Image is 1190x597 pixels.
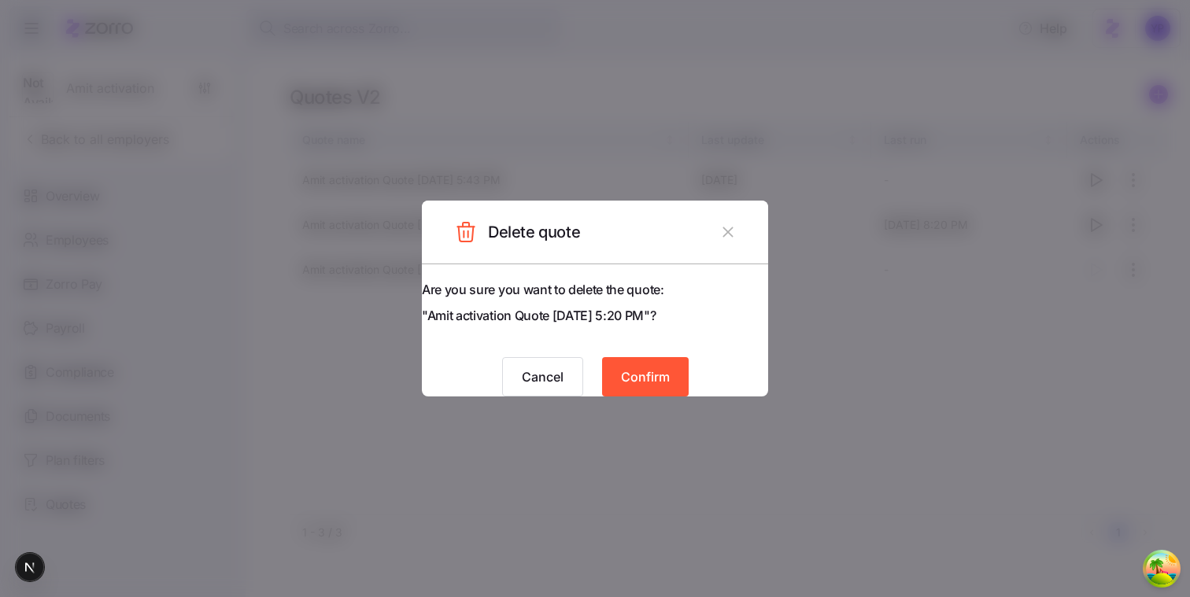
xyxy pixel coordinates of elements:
[602,357,689,396] button: Confirm
[1146,553,1177,584] button: Open Tanstack query devtools
[522,367,564,386] span: Cancel
[502,357,583,396] button: Cancel
[422,280,664,326] span: Are you sure you want to delete the quote: " Amit activation Quote [DATE] 5:20 PM "?
[488,219,580,245] span: Delete quote
[621,367,670,386] span: Confirm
